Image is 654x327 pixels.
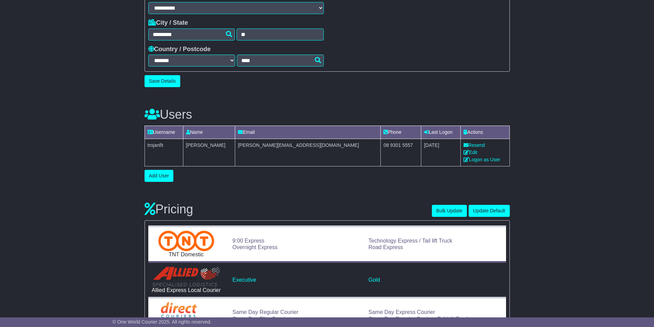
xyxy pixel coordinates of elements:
[368,309,435,315] a: Same Day Express Courier
[145,170,173,182] button: Add User
[381,126,421,139] td: Phone
[145,202,432,216] h3: Pricing
[113,319,212,325] span: © One World Courier 2025. All rights reserved.
[368,238,452,244] a: Technology Express / Tail lift Truck
[145,126,183,139] td: Username
[235,139,381,166] td: [PERSON_NAME][EMAIL_ADDRESS][DOMAIN_NAME]
[232,238,264,244] a: 9:00 Express
[158,231,214,251] img: TNT Domestic
[469,205,509,217] button: Update Default
[232,277,256,283] a: Executive
[463,150,477,155] a: Edit
[148,19,188,27] label: City / State
[183,139,235,166] td: [PERSON_NAME]
[461,126,509,139] td: Actions
[145,139,183,166] td: trojanfit
[152,266,220,287] img: Allied Express Local Courier
[183,126,235,139] td: Name
[432,205,467,217] button: Bulk Update
[463,142,485,148] a: Resend
[368,277,380,283] a: Gold
[232,244,278,250] a: Overnight Express
[152,251,221,258] div: TNT Domestic
[152,287,221,293] div: Allied Express Local Courier
[161,302,211,323] img: Direct
[232,309,298,315] a: Same Day Regular Courier
[235,126,381,139] td: Email
[421,139,460,166] td: [DATE]
[463,157,500,162] a: Logon as User
[421,126,460,139] td: Last Logon
[145,75,181,87] button: Save Details
[145,108,510,121] h3: Users
[148,46,211,53] label: Country / Postcode
[368,244,403,250] a: Road Express
[368,316,469,322] a: Same Day Regular Couier - Tail Lift Truck
[381,139,421,166] td: 08 9301 5557
[232,316,290,322] a: Same Day Elite Courier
